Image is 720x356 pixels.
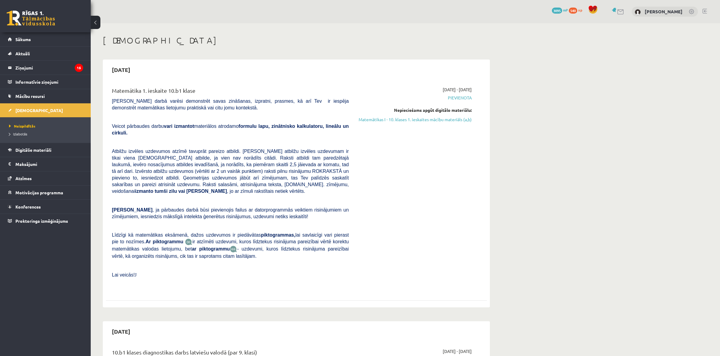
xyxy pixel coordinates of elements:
[106,324,136,338] h2: [DATE]
[578,8,582,12] span: xp
[443,348,472,354] span: [DATE] - [DATE]
[112,272,135,277] span: Lai veicās!
[112,99,349,110] span: [PERSON_NAME] darbā varēsi demonstrēt savas zināšanas, izpratni, prasmes, kā arī Tev ir iespēja d...
[112,149,349,194] span: Atbilžu izvēles uzdevumos atzīmē tavuprāt pareizo atbildi. [PERSON_NAME] atbilžu izvēles uzdevuma...
[15,93,45,99] span: Mācību resursi
[8,171,83,185] a: Atzīmes
[75,64,83,72] i: 15
[112,86,349,98] div: Matemātika 1. ieskaite 10.b1 klase
[9,131,27,136] span: Izlabotās
[8,103,83,117] a: [DEMOGRAPHIC_DATA]
[164,124,194,129] b: vari izmantot
[230,246,237,253] img: wKvN42sLe3LLwAAAABJRU5ErkJggg==
[185,238,192,245] img: JfuEzvunn4EvwAAAAASUVORK5CYII=
[15,75,83,89] legend: Informatīvie ziņojumi
[8,47,83,60] a: Aktuāli
[9,123,85,129] a: Neizpildītās
[106,63,136,77] h2: [DATE]
[8,143,83,157] a: Digitālie materiāli
[645,8,683,15] a: [PERSON_NAME]
[112,239,349,251] span: ir atzīmēti uzdevumi, kuros līdztekus risinājuma pareizībai vērtē korektu matemātikas valodas lie...
[15,204,41,209] span: Konferences
[15,147,51,153] span: Digitālie materiāli
[9,131,85,137] a: Izlabotās
[112,124,349,135] b: formulu lapu, zinātnisko kalkulatoru, lineālu un cirkuli.
[112,232,349,244] span: Līdzīgi kā matemātikas eksāmenā, dažos uzdevumos ir piedāvātas lai savlaicīgi vari pierast pie to...
[15,176,32,181] span: Atzīmes
[8,89,83,103] a: Mācību resursi
[7,11,55,26] a: Rīgas 1. Tālmācības vidusskola
[358,95,472,101] span: Pievienota
[443,86,472,93] span: [DATE] - [DATE]
[635,9,641,15] img: Agnese Krūmiņa
[8,61,83,75] a: Ziņojumi15
[8,186,83,199] a: Motivācijas programma
[261,232,295,238] b: piktogrammas,
[15,218,68,224] span: Proktoringa izmēģinājums
[103,35,490,46] h1: [DEMOGRAPHIC_DATA]
[563,8,568,12] span: mP
[8,157,83,171] a: Maksājumi
[15,61,83,75] legend: Ziņojumi
[155,189,227,194] b: tumši zilu vai [PERSON_NAME]
[15,190,63,195] span: Motivācijas programma
[552,8,562,14] span: 3095
[8,200,83,214] a: Konferences
[569,8,585,12] a: 540 xp
[569,8,577,14] span: 540
[358,116,472,123] a: Matemātikas I - 10. klases 1. ieskaites mācību materiāls (a,b)
[15,51,30,56] span: Aktuāli
[145,239,183,244] b: Ar piktogrammu
[8,214,83,228] a: Proktoringa izmēģinājums
[15,108,63,113] span: [DEMOGRAPHIC_DATA]
[112,207,152,212] span: [PERSON_NAME]
[192,246,230,251] b: ar piktogrammu
[135,272,137,277] span: J
[135,189,153,194] b: izmanto
[112,124,349,135] span: Veicot pārbaudes darbu materiālos atrodamo
[358,107,472,113] div: Nepieciešams apgūt digitālo materiālu:
[15,157,83,171] legend: Maksājumi
[8,75,83,89] a: Informatīvie ziņojumi
[552,8,568,12] a: 3095 mP
[8,32,83,46] a: Sākums
[15,37,31,42] span: Sākums
[9,124,35,128] span: Neizpildītās
[112,207,349,219] span: , ja pārbaudes darbā būsi pievienojis failus ar datorprogrammās veiktiem risinājumiem un zīmējumi...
